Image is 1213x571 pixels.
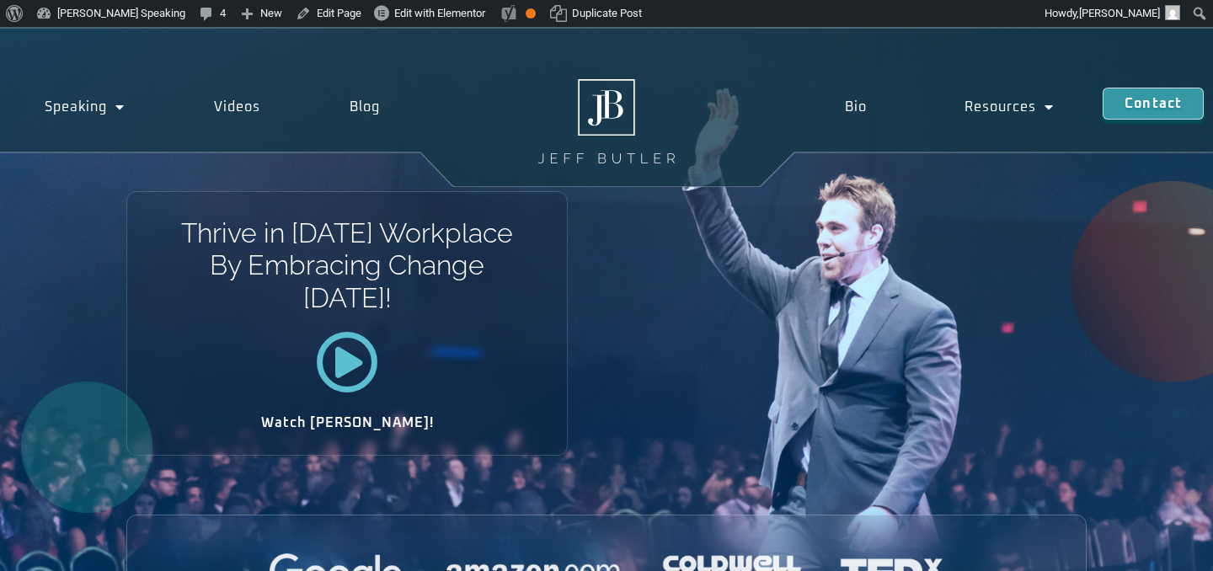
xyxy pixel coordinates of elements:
nav: Menu [797,88,1103,126]
a: Blog [305,88,425,126]
span: Edit with Elementor [394,7,485,19]
span: Contact [1125,97,1182,110]
a: Resources [916,88,1103,126]
div: OK [526,8,536,19]
a: Bio [797,88,916,126]
h2: Watch [PERSON_NAME]! [186,416,508,430]
span: [PERSON_NAME] [1079,7,1160,19]
a: Videos [169,88,305,126]
h1: Thrive in [DATE] Workplace By Embracing Change [DATE]! [180,217,515,314]
a: Contact [1103,88,1204,120]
